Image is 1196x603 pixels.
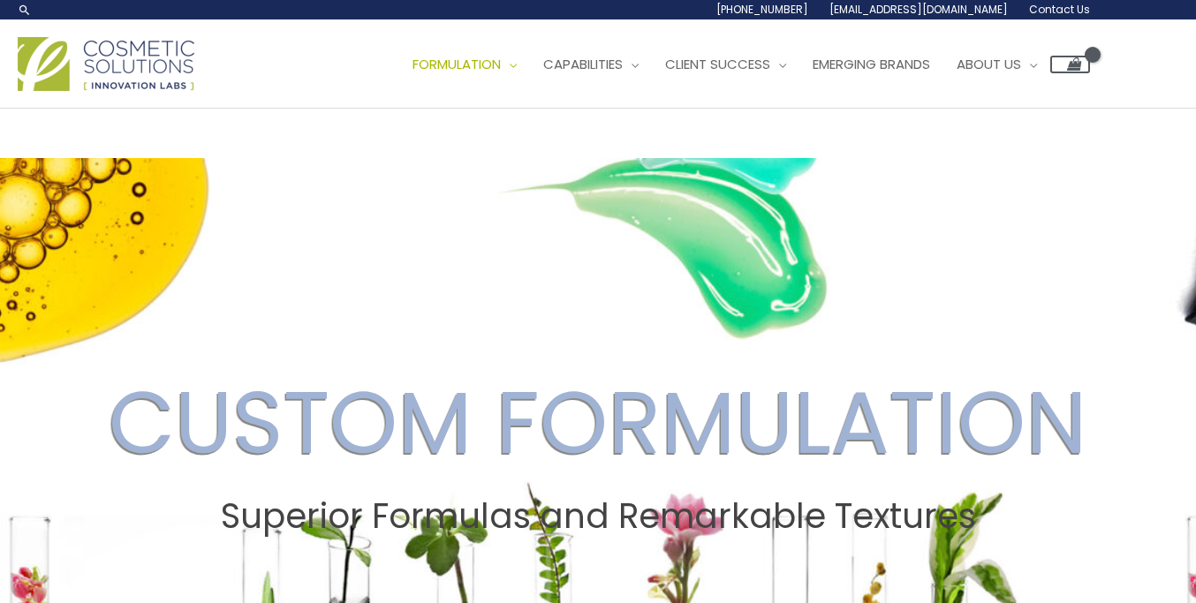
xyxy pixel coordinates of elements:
[799,38,943,91] a: Emerging Brands
[943,38,1050,91] a: About Us
[1029,2,1090,17] span: Contact Us
[543,55,623,73] span: Capabilities
[1050,56,1090,73] a: View Shopping Cart, empty
[399,38,530,91] a: Formulation
[386,38,1090,91] nav: Site Navigation
[413,55,501,73] span: Formulation
[957,55,1021,73] span: About Us
[17,496,1179,537] h2: Superior Formulas and Remarkable Textures
[18,3,32,17] a: Search icon link
[716,2,808,17] span: [PHONE_NUMBER]
[17,371,1179,475] h2: CUSTOM FORMULATION
[665,55,770,73] span: Client Success
[652,38,799,91] a: Client Success
[18,37,194,91] img: Cosmetic Solutions Logo
[829,2,1008,17] span: [EMAIL_ADDRESS][DOMAIN_NAME]
[813,55,930,73] span: Emerging Brands
[530,38,652,91] a: Capabilities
